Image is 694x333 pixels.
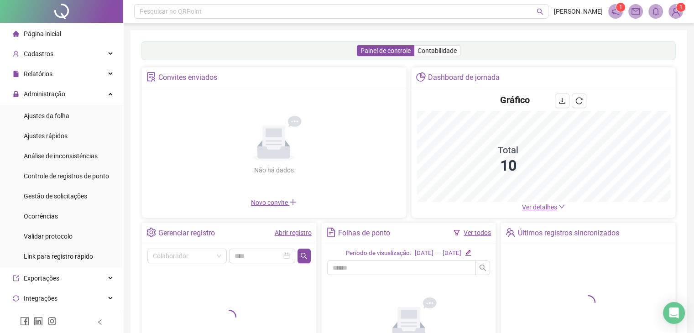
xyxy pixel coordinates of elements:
sup: Atualize o seu contato no menu Meus Dados [676,3,685,12]
span: home [13,31,19,37]
div: Folhas de ponto [338,225,390,241]
span: solution [146,72,156,82]
span: Gestão de solicitações [24,193,87,200]
img: 93661 [669,5,683,18]
div: Período de visualização: [346,249,411,258]
div: [DATE] [443,249,461,258]
span: search [300,252,308,260]
span: team [506,228,515,237]
span: plus [289,198,297,206]
span: Controle de registros de ponto [24,172,109,180]
span: Administração [24,90,65,98]
span: Exportações [24,275,59,282]
span: Ajustes rápidos [24,132,68,140]
span: Ajustes da folha [24,112,69,120]
span: edit [465,250,471,255]
span: 1 [619,4,622,10]
span: mail [631,7,640,16]
span: search [537,8,543,15]
a: Ver todos [464,229,491,236]
span: Ver detalhes [522,203,557,211]
span: Ocorrências [24,213,58,220]
span: [PERSON_NAME] [554,6,603,16]
span: setting [146,228,156,237]
span: reload [575,97,583,104]
div: [DATE] [415,249,433,258]
span: Validar protocolo [24,233,73,240]
span: instagram [47,317,57,326]
span: file [13,71,19,77]
span: bell [652,7,660,16]
span: down [558,203,565,210]
span: left [97,319,103,325]
a: Abrir registro [275,229,312,236]
div: Gerenciar registro [158,225,215,241]
span: file-text [326,228,336,237]
span: Integrações [24,295,57,302]
div: Últimos registros sincronizados [518,225,619,241]
span: pie-chart [416,72,426,82]
span: download [558,97,566,104]
a: Ver detalhes down [522,203,565,211]
span: user-add [13,51,19,57]
span: loading [581,295,595,310]
span: Link para registro rápido [24,253,93,260]
div: - [437,249,439,258]
span: export [13,275,19,281]
h4: Gráfico [500,94,530,106]
span: linkedin [34,317,43,326]
span: Novo convite [251,199,297,206]
span: loading [222,310,236,324]
div: Open Intercom Messenger [663,302,685,324]
span: Contabilidade [417,47,457,54]
div: Dashboard de jornada [428,70,500,85]
span: facebook [20,317,29,326]
span: filter [454,229,460,236]
span: notification [611,7,620,16]
span: Análise de inconsistências [24,152,98,160]
div: Convites enviados [158,70,217,85]
span: Página inicial [24,30,61,37]
span: lock [13,91,19,97]
span: Cadastros [24,50,53,57]
div: Não há dados [232,165,316,175]
span: Painel de controle [360,47,411,54]
span: sync [13,295,19,302]
sup: 1 [616,3,625,12]
span: 1 [679,4,683,10]
span: Relatórios [24,70,52,78]
span: search [479,264,486,271]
